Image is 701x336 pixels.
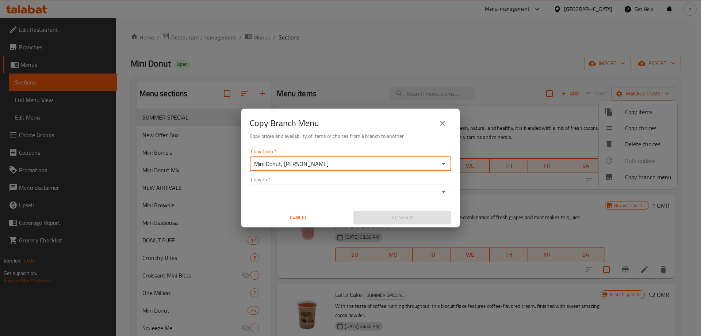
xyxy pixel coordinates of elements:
[250,132,451,140] h6: Copy prices and availability of items or choices from a branch to another
[250,211,348,224] button: Cancel
[253,213,345,222] span: Cancel
[438,159,449,169] button: Open
[250,117,319,129] h2: Copy Branch Menu
[438,187,449,197] button: Open
[434,114,451,132] button: close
